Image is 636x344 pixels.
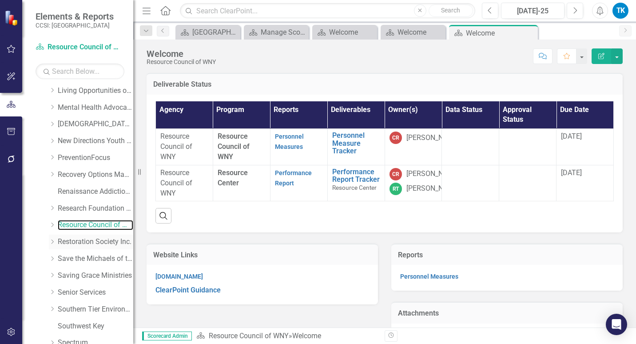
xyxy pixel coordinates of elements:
[153,80,616,88] h3: Deliverable Status
[58,237,133,247] a: Restoration Society Inc.
[36,42,124,52] a: Resource Council of WNY
[556,165,614,201] td: Double-Click to Edit
[398,309,616,317] h3: Attachments
[36,11,114,22] span: Elements & Reports
[383,27,443,38] a: Welcome
[332,184,377,191] span: Resource Center
[398,251,616,259] h3: Reports
[261,27,306,38] div: Manage Scorecards
[246,27,306,38] a: Manage Scorecards
[4,10,20,26] img: ClearPoint Strategy
[196,331,378,341] div: »
[147,59,216,65] div: Resource Council of WNY
[160,132,208,162] p: Resource Council of WNY
[466,28,536,39] div: Welcome
[442,129,499,165] td: Double-Click to Edit
[275,133,304,150] a: Personnel Measures
[332,168,380,184] a: Performance Report Tracker
[58,153,133,163] a: PreventionFocus
[218,168,248,187] span: Resource Center
[612,3,628,19] button: TK
[58,321,133,332] a: Southwest Key
[58,187,133,197] a: Renaissance Addiction Services, Inc.
[561,132,582,140] span: [DATE]
[385,165,442,201] td: Double-Click to Edit
[292,332,321,340] div: Welcome
[390,132,402,144] div: CR
[156,165,213,201] td: Double-Click to Edit
[329,27,375,38] div: Welcome
[385,129,442,165] td: Double-Click to Edit
[192,27,238,38] div: [GEOGRAPHIC_DATA]
[58,271,133,281] a: Saving Grace Ministries
[314,27,375,38] a: Welcome
[606,314,627,335] div: Open Intercom Messenger
[390,183,402,195] div: RT
[142,332,192,340] span: Scorecard Admin
[270,165,327,201] td: Double-Click to Edit
[155,273,203,280] a: [DOMAIN_NAME]
[36,64,124,79] input: Search Below...
[58,86,133,96] a: Living Opportunities of DePaul
[561,168,582,177] span: [DATE]
[58,119,133,129] a: [DEMOGRAPHIC_DATA] Comm Svces
[58,136,133,146] a: New Directions Youth & Family Services, Inc.
[499,165,556,201] td: Double-Click to Edit
[58,254,133,264] a: Save the Michaels of the World
[180,3,475,19] input: Search ClearPoint...
[504,6,561,16] div: [DATE]-25
[400,273,458,280] a: Personnel Measures
[155,286,221,294] a: ClearPoint Guidance
[209,332,289,340] a: Resource Council of WNY
[390,168,402,180] div: CR
[58,220,133,230] a: Resource Council of WNY
[556,129,614,165] td: Double-Click to Edit
[406,184,460,194] div: [PERSON_NAME]
[406,169,460,179] div: [PERSON_NAME]
[327,129,385,165] td: Double-Click to Edit Right Click for Context Menu
[270,129,327,165] td: Double-Click to Edit
[36,22,114,29] small: CCSI: [GEOGRAPHIC_DATA]
[218,132,250,161] span: Resource Council of WNY
[332,132,380,155] a: Personnel Measure Tracker
[147,49,216,59] div: Welcome
[442,165,499,201] td: Double-Click to Edit
[501,3,564,19] button: [DATE]-25
[58,304,133,315] a: Southern Tier Environments for Living
[327,165,385,201] td: Double-Click to Edit Right Click for Context Menu
[178,27,238,38] a: [GEOGRAPHIC_DATA]
[441,7,460,14] span: Search
[153,251,371,259] h3: Website Links
[160,168,208,199] p: Resource Council of WNY
[58,204,133,214] a: Research Foundation of SUNY
[58,170,133,180] a: Recovery Options Made Easy
[58,288,133,298] a: Senior Services
[499,129,556,165] td: Double-Click to Edit
[406,133,460,143] div: [PERSON_NAME]
[429,4,473,17] button: Search
[397,27,443,38] div: Welcome
[156,129,213,165] td: Double-Click to Edit
[58,103,133,113] a: Mental Health Advocates
[275,169,312,187] a: Performance Report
